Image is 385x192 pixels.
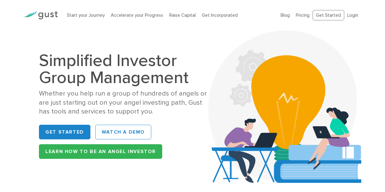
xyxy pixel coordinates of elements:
[39,89,214,116] div: Whether you help run a group of hundreds of angels or are just starting out on your angel investi...
[39,144,162,159] a: Learn How to be an Angel Investor
[39,125,90,139] a: Get Started
[313,10,344,21] a: Get Started
[208,30,361,183] img: Aca 2023 Hero Bg
[296,12,310,18] a: Pricing
[39,52,214,86] h1: Simplified Investor Group Management
[169,12,196,18] a: Raise Capital
[24,11,58,19] img: Gust Logo
[67,12,105,18] a: Start your Journey
[202,12,238,18] a: Get Incorporated
[95,125,151,139] a: WATCH A DEMO
[347,12,358,18] a: Login
[281,12,290,18] a: Blog
[111,12,163,18] a: Accelerate your Progress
